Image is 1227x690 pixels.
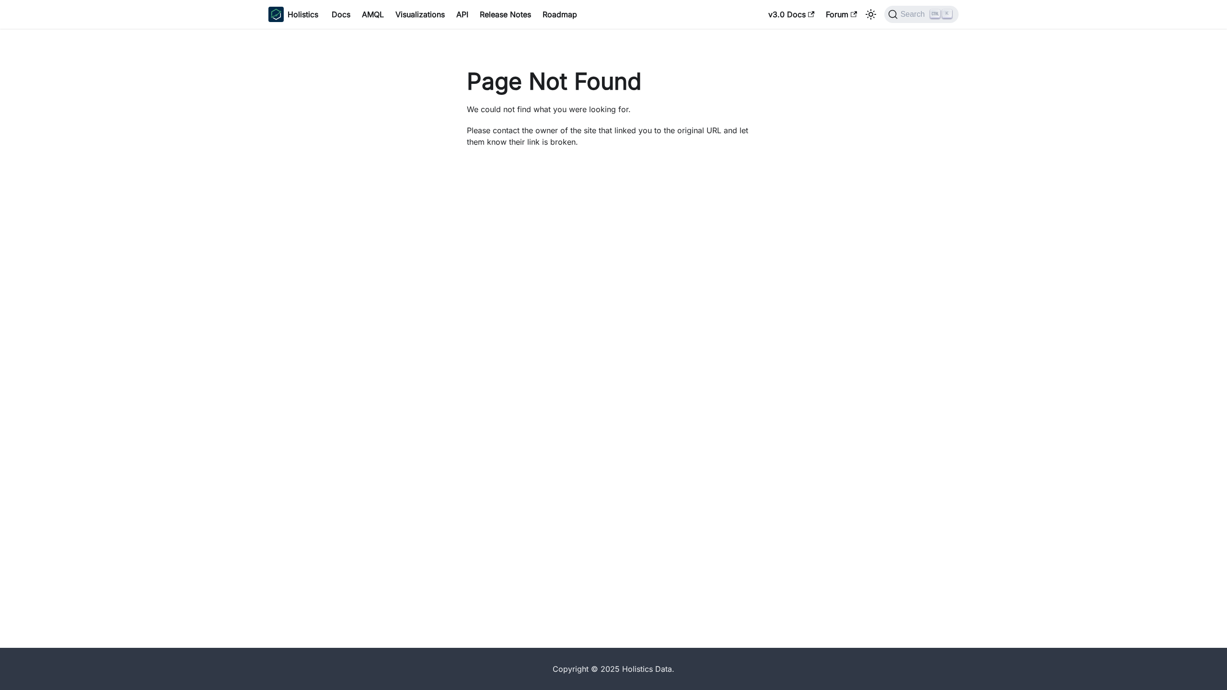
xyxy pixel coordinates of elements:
[467,103,760,115] p: We could not find what you were looking for.
[467,125,760,148] p: Please contact the owner of the site that linked you to the original URL and let them know their ...
[898,10,931,19] span: Search
[474,7,537,22] a: Release Notes
[309,663,918,675] div: Copyright © 2025 Holistics Data.
[390,7,451,22] a: Visualizations
[537,7,583,22] a: Roadmap
[820,7,863,22] a: Forum
[451,7,474,22] a: API
[884,6,959,23] button: Search (Ctrl+K)
[942,10,952,18] kbd: K
[268,7,318,22] a: HolisticsHolistics
[288,9,318,20] b: Holistics
[326,7,356,22] a: Docs
[763,7,820,22] a: v3.0 Docs
[863,7,879,22] button: Switch between dark and light mode (currently light mode)
[356,7,390,22] a: AMQL
[467,67,760,96] h1: Page Not Found
[268,7,284,22] img: Holistics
